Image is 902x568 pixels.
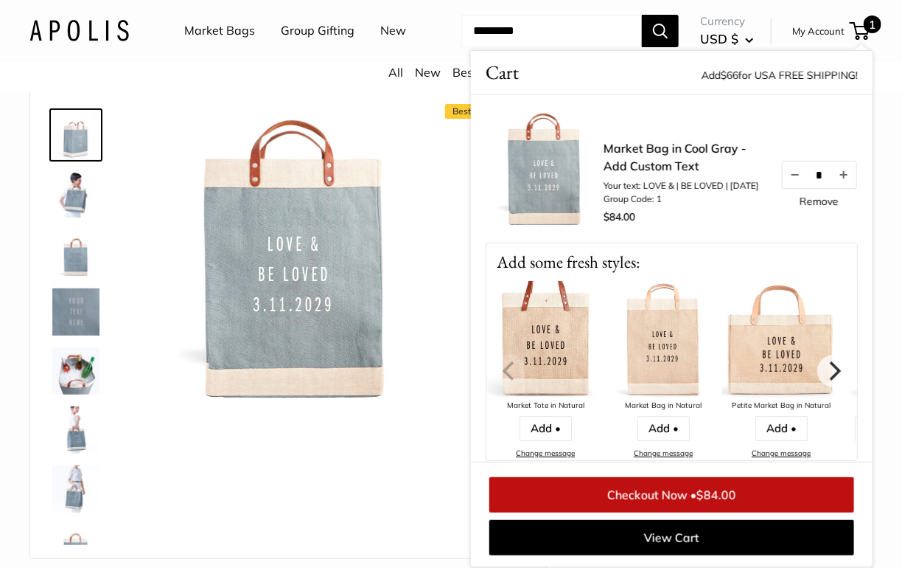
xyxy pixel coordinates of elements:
button: Increase quantity by 1 [831,162,856,188]
span: Best Seller [445,104,505,119]
div: Petite Market Bag in Natural [722,399,840,413]
img: Market Bag in Cool Gray [52,111,99,159]
a: View Cart [489,520,854,555]
a: Bestsellers [453,65,514,80]
a: Market Bag in Cool Gray [49,285,102,339]
span: $66 [721,69,738,82]
input: Quantity [808,168,831,181]
button: Next [817,355,850,387]
a: My Account [792,22,845,40]
a: Group Gifting [281,20,354,42]
button: Decrease quantity by 1 [783,162,808,188]
a: Market Bag in Cool Gray - Add Custom Text [604,139,766,175]
a: Market Bag in Cool Gray [49,226,102,280]
span: 1 [864,15,881,33]
img: Market Bag in Cool Gray [52,170,99,218]
a: Market Bags [184,20,255,42]
a: Change message [516,448,575,458]
a: Add • [637,416,690,441]
span: $84.00 [604,210,635,224]
span: $84.00 [696,488,736,502]
a: Market Bag in Cool Gray [49,344,102,398]
span: Add for USA FREE SHIPPING! [702,69,858,82]
a: Add • [520,416,572,441]
div: Market Bag in Natural [604,399,722,413]
a: New [380,20,406,42]
a: Market Bag in Cool Gray [49,167,102,221]
a: Market Bag in Cool Gray [49,404,102,457]
img: Apolis [29,20,129,41]
a: Add • [755,416,808,441]
img: customizer-prod [148,111,441,405]
img: Market Bag in Cool Gray [52,347,99,395]
a: Remove [800,196,839,207]
img: Market Bag in Cool Gray [52,465,99,513]
span: USD $ [700,31,738,46]
a: Change message [634,448,693,458]
li: Your text: LOVE & | BE LOVED | [DATE] [604,179,766,193]
button: Search [642,15,679,47]
img: Market Bag in Cool Gray [52,406,99,454]
img: Market Bag in Cool Gray [52,229,99,277]
a: Checkout Now •$84.00 [489,477,854,513]
a: Market Bag in Cool Gray [49,463,102,516]
span: Currency [700,11,754,32]
a: 1 [851,22,870,40]
div: Market Tote in Natural [486,399,604,413]
li: Group Code: 1 [604,193,766,206]
a: All [389,65,404,80]
span: Cart [486,58,519,87]
input: Search... [461,15,642,47]
a: New [416,65,441,80]
a: Change message [752,448,811,458]
img: Market Bag in Cool Gray [52,288,99,336]
p: Add some fresh styles: [486,243,857,281]
button: USD $ [700,27,754,51]
a: Market Bag in Cool Gray [49,108,102,162]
